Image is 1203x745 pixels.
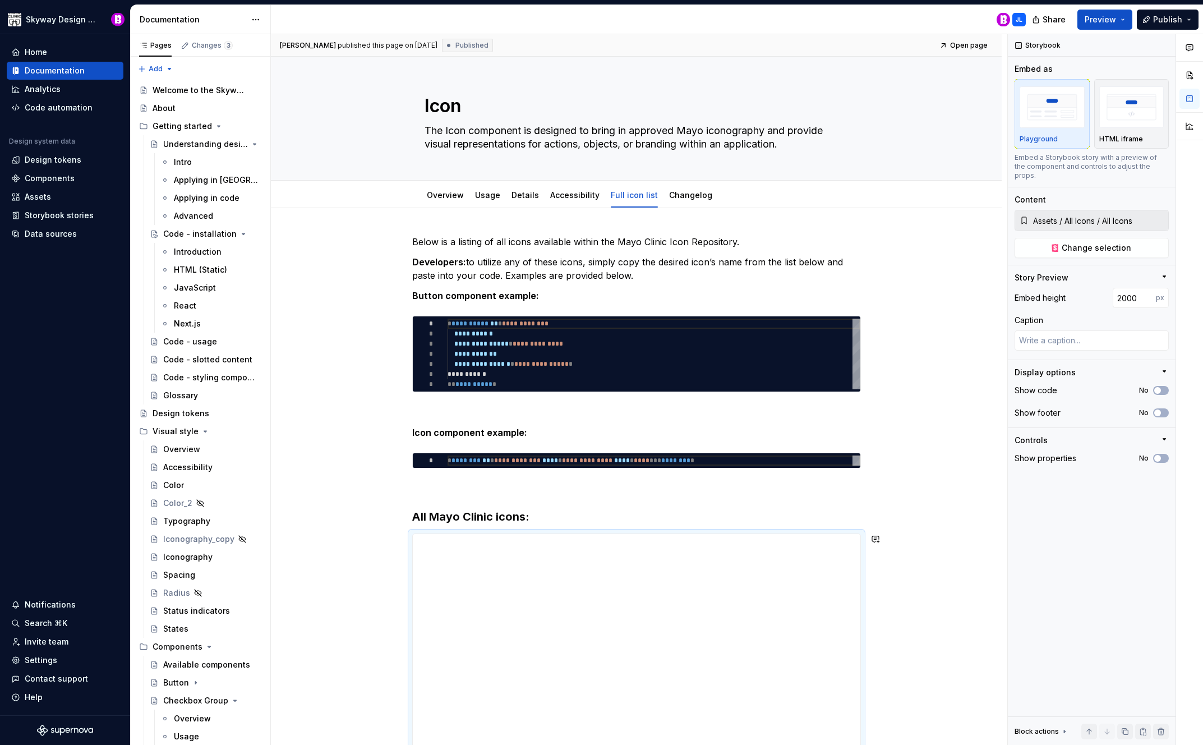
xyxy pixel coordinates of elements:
[1015,453,1076,464] div: Show properties
[135,99,266,117] a: About
[1015,724,1069,739] div: Block actions
[145,440,266,458] a: Overview
[25,84,61,95] div: Analytics
[156,153,266,171] a: Intro
[111,13,125,26] img: Bobby Davis
[153,408,209,419] div: Design tokens
[412,256,466,268] strong: Developers:
[1139,454,1149,463] label: No
[163,498,192,509] div: Color_2
[455,41,488,50] span: Published
[163,444,200,455] div: Overview
[25,692,43,703] div: Help
[174,264,227,275] div: HTML (Static)
[25,673,88,684] div: Contact support
[135,638,266,656] div: Components
[1153,14,1182,25] span: Publish
[7,43,123,61] a: Home
[25,173,75,184] div: Components
[145,458,266,476] a: Accessibility
[174,210,213,222] div: Advanced
[412,427,527,438] strong: Icon component example:
[1139,408,1149,417] label: No
[550,190,600,200] a: Accessibility
[135,422,266,440] div: Visual style
[174,300,196,311] div: React
[1015,435,1169,446] button: Controls
[156,243,266,261] a: Introduction
[153,121,212,132] div: Getting started
[1020,86,1085,127] img: placeholder
[7,62,123,80] a: Documentation
[163,659,250,670] div: Available components
[1015,238,1169,258] button: Change selection
[163,534,234,545] div: Iconography_copy
[25,210,94,221] div: Storybook stories
[9,137,75,146] div: Design system data
[140,14,246,25] div: Documentation
[1113,288,1156,308] input: Auto
[936,38,993,53] a: Open page
[7,596,123,614] button: Notifications
[145,333,266,351] a: Code - usage
[1015,272,1068,283] div: Story Preview
[1015,63,1053,75] div: Embed as
[1026,10,1073,30] button: Share
[163,336,217,347] div: Code - usage
[1137,10,1199,30] button: Publish
[1015,435,1048,446] div: Controls
[1015,407,1061,419] div: Show footer
[7,188,123,206] a: Assets
[145,566,266,584] a: Spacing
[156,189,266,207] a: Applying in code
[163,587,190,599] div: Radius
[422,183,468,206] div: Overview
[546,183,604,206] div: Accessibility
[25,65,85,76] div: Documentation
[163,605,230,617] div: Status indicators
[192,41,233,50] div: Changes
[475,190,500,200] a: Usage
[163,569,195,581] div: Spacing
[997,13,1010,26] img: Bobby Davis
[156,261,266,279] a: HTML (Static)
[145,494,266,512] a: Color_2
[26,14,98,25] div: Skyway Design System
[174,282,216,293] div: JavaScript
[412,235,861,249] p: Below is a listing of all icons available within the Mayo Clinic Icon Repository.
[174,192,239,204] div: Applying in code
[163,228,237,240] div: Code - installation
[145,225,266,243] a: Code - installation
[224,41,233,50] span: 3
[163,139,248,150] div: Understanding design tokens
[163,354,252,365] div: Code - slotted content
[139,41,172,50] div: Pages
[511,190,539,200] a: Details
[135,117,266,135] div: Getting started
[7,80,123,98] a: Analytics
[145,476,266,494] a: Color
[7,651,123,669] a: Settings
[163,462,213,473] div: Accessibility
[145,548,266,566] a: Iconography
[471,183,505,206] div: Usage
[163,695,228,706] div: Checkbox Group
[7,206,123,224] a: Storybook stories
[1016,15,1022,24] div: JL
[163,551,213,563] div: Iconography
[163,372,256,383] div: Code - styling components
[422,122,846,153] textarea: The Icon component is designed to bring in approved Mayo iconography and provide visual represent...
[1015,367,1169,378] button: Display options
[1085,14,1116,25] span: Preview
[163,516,210,527] div: Typography
[7,614,123,632] button: Search ⌘K
[507,183,543,206] div: Details
[25,636,68,647] div: Invite team
[1015,153,1169,180] div: Embed a Storybook story with a preview of the component and controls to adjust the props.
[2,7,128,31] button: Skyway Design SystemBobby Davis
[156,315,266,333] a: Next.js
[145,530,266,548] a: Iconography_copy
[7,99,123,117] a: Code automation
[145,584,266,602] a: Radius
[1139,386,1149,395] label: No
